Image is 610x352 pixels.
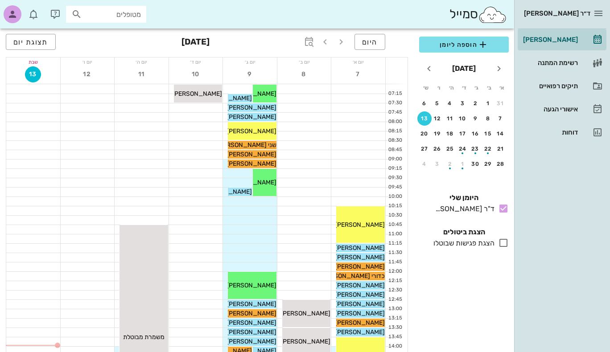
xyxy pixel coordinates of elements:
[335,310,385,317] span: [PERSON_NAME]
[6,57,60,66] div: שבת
[468,131,482,137] div: 16
[458,80,470,95] th: ד׳
[456,131,470,137] div: 17
[133,70,149,78] span: 11
[443,146,457,152] div: 25
[481,100,495,106] div: 1
[417,131,432,137] div: 20
[481,131,495,137] div: 15
[481,111,495,126] button: 8
[494,96,508,111] button: 31
[430,127,445,141] button: 19
[491,61,507,77] button: חודש שעבר
[25,70,41,78] span: 13
[417,142,432,156] button: 27
[79,70,95,78] span: 12
[421,61,437,77] button: חודש הבא
[386,258,404,266] div: 11:45
[26,7,32,12] span: תג
[169,57,223,66] div: יום ד׳
[362,38,378,46] span: היום
[518,52,606,74] a: רשימת המתנה
[296,66,312,82] button: 8
[456,115,470,122] div: 10
[449,5,507,24] div: סמייל
[468,142,482,156] button: 23
[386,277,404,285] div: 12:15
[430,157,445,171] button: 3
[217,141,276,149] span: שני [PERSON_NAME]
[6,34,56,50] button: תצוגת יום
[386,174,404,182] div: 09:30
[227,300,276,308] span: [PERSON_NAME]
[430,161,445,167] div: 3
[432,204,495,214] div: ד"ר [PERSON_NAME]
[350,66,367,82] button: 7
[335,328,385,336] span: [PERSON_NAME]
[521,36,578,43] div: [PERSON_NAME]
[456,127,470,141] button: 17
[443,100,457,106] div: 4
[227,113,276,121] span: [PERSON_NAME]
[386,118,404,126] div: 08:00
[417,111,432,126] button: 13
[386,193,404,201] div: 10:00
[494,161,508,167] div: 28
[494,131,508,137] div: 14
[386,156,404,163] div: 09:00
[443,96,457,111] button: 4
[417,161,432,167] div: 4
[521,129,578,136] div: דוחות
[468,100,482,106] div: 2
[443,161,457,167] div: 2
[115,57,169,66] div: יום ה׳
[350,70,367,78] span: 7
[417,100,432,106] div: 6
[386,287,404,294] div: 12:30
[227,160,276,168] span: [PERSON_NAME]
[481,146,495,152] div: 22
[468,161,482,167] div: 30
[335,282,385,289] span: [PERSON_NAME]
[481,115,495,122] div: 8
[518,98,606,120] a: אישורי הגעה
[227,319,276,327] span: [PERSON_NAME]
[123,333,165,341] span: משמרת מבוטלת
[386,90,404,98] div: 07:15
[386,249,404,257] div: 11:30
[227,328,276,336] span: [PERSON_NAME]
[468,96,482,111] button: 2
[227,104,276,111] span: [PERSON_NAME]
[483,80,495,95] th: ב׳
[417,157,432,171] button: 4
[417,127,432,141] button: 20
[386,333,404,341] div: 13:45
[426,39,502,50] span: הוספה ליומן
[417,96,432,111] button: 6
[494,142,508,156] button: 21
[456,111,470,126] button: 10
[433,80,444,95] th: ו׳
[242,70,258,78] span: 9
[430,142,445,156] button: 26
[335,291,385,299] span: [PERSON_NAME]
[430,115,445,122] div: 12
[335,300,385,308] span: [PERSON_NAME]
[386,146,404,154] div: 08:45
[468,157,482,171] button: 30
[386,240,404,247] div: 11:15
[521,59,578,66] div: רשימת המתנה
[456,161,470,167] div: 1
[468,127,482,141] button: 16
[443,131,457,137] div: 18
[494,146,508,152] div: 21
[417,146,432,152] div: 27
[445,80,457,95] th: ה׳
[494,111,508,126] button: 7
[188,70,204,78] span: 10
[481,142,495,156] button: 22
[296,70,312,78] span: 8
[386,202,404,210] div: 10:15
[331,57,385,66] div: יום א׳
[386,296,404,303] div: 12:45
